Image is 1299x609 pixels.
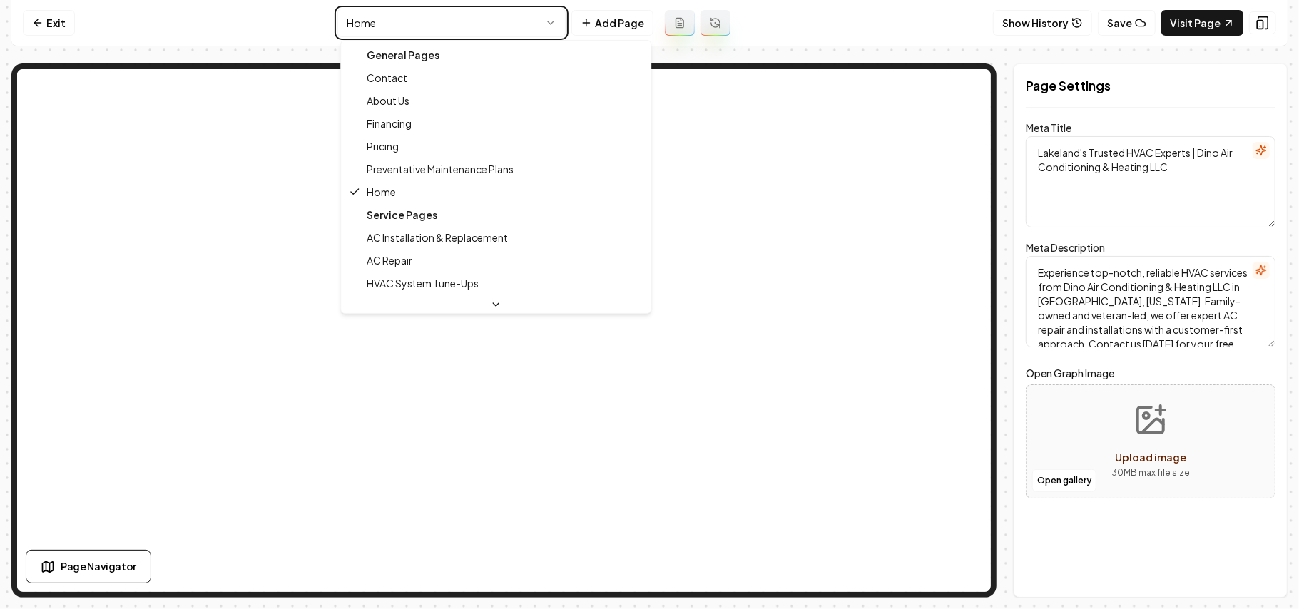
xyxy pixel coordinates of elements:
div: General Pages [344,43,648,66]
span: AC Repair [367,253,412,267]
span: HVAC System Tune-Ups [367,276,479,290]
div: Service Pages [344,203,648,226]
span: Financing [367,116,412,130]
span: About Us [367,93,409,108]
span: Pricing [367,139,399,153]
span: Preventative Maintenance Plans [367,162,514,176]
span: AC Installation & Replacement [367,230,508,245]
span: Home [367,185,396,199]
span: Contact [367,71,407,85]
